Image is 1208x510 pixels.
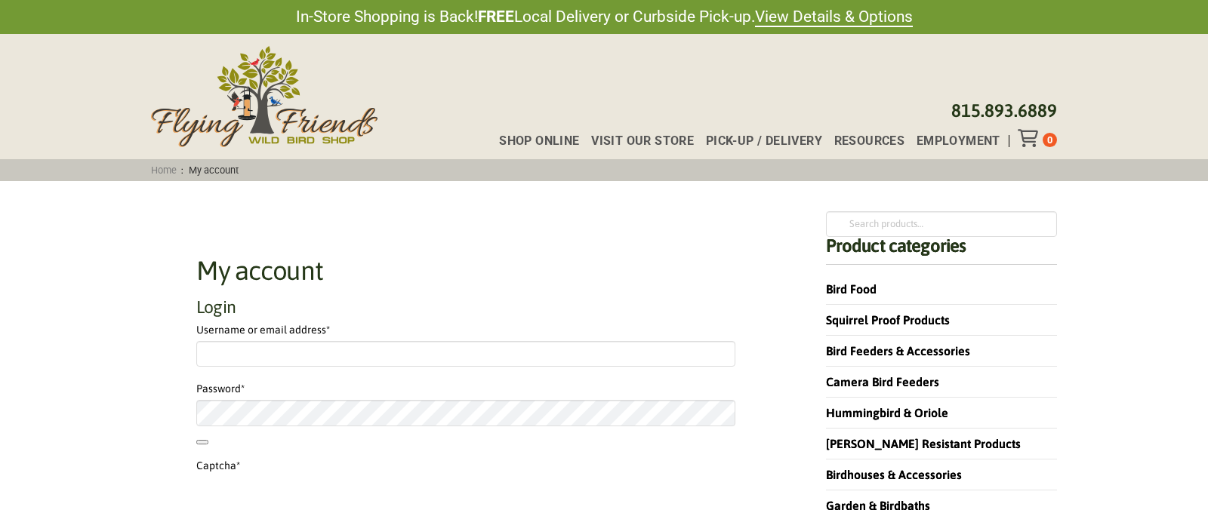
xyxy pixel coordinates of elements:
a: Visit Our Store [579,135,694,147]
span: Employment [917,135,1000,147]
a: 815.893.6889 [951,100,1057,121]
div: Toggle Off Canvas Content [1018,129,1043,147]
a: Bird Feeders & Accessories [826,344,970,358]
a: Hummingbird & Oriole [826,406,948,419]
a: Shop Online [487,135,579,147]
label: Username or email address [196,321,735,339]
input: Search products… [826,211,1057,237]
span: : [146,164,244,176]
a: Employment [904,135,1000,147]
span: Shop Online [499,135,579,147]
label: Captcha [196,457,735,475]
h4: Product categories [826,237,1057,265]
strong: FREE [478,8,514,26]
button: Show password [196,440,208,444]
label: Password [196,380,735,398]
span: Resources [834,135,905,147]
img: Flying Friends Wild Bird Shop Logo [151,46,377,147]
a: Birdhouses & Accessories [826,468,962,481]
span: Pick-up / Delivery [706,135,822,147]
a: Camera Bird Feeders [826,375,939,389]
a: Bird Food [826,282,877,296]
h2: Login [196,297,735,318]
h1: My account [196,257,735,284]
span: In-Store Shopping is Back! Local Delivery or Curbside Pick-up. [296,6,913,28]
a: Pick-up / Delivery [694,135,822,147]
a: [PERSON_NAME] Resistant Products [826,437,1021,450]
a: Squirrel Proof Products [826,313,950,327]
a: Resources [822,135,904,147]
span: My account [183,164,243,176]
a: View Details & Options [755,8,913,27]
span: Visit Our Store [591,135,694,147]
a: Home [146,164,182,176]
span: 0 [1047,134,1052,146]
